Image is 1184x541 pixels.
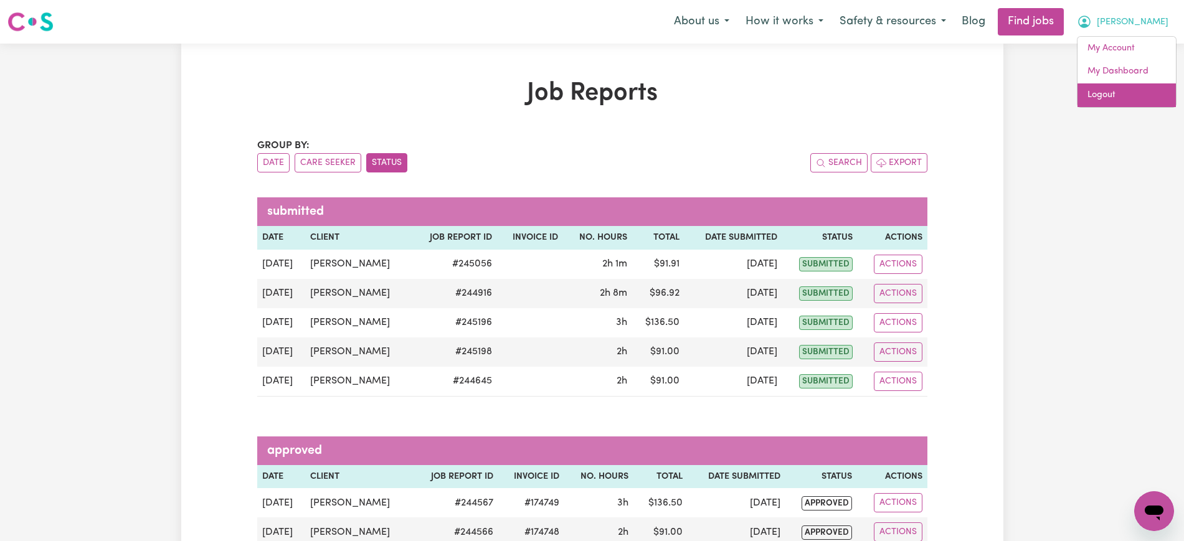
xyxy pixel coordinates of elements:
button: Actions [874,313,922,332]
td: # 245196 [412,308,498,337]
span: 2 hours 8 minutes [600,288,627,298]
button: Actions [874,493,922,512]
th: Client [305,465,412,489]
a: Find jobs [998,8,1064,35]
td: [DATE] [257,367,305,397]
td: [PERSON_NAME] [305,279,412,308]
button: sort invoices by care seeker [295,153,361,172]
span: approved [802,496,852,510]
td: # 244567 [412,488,498,517]
th: Actions [858,226,927,250]
a: My Account [1077,37,1176,60]
td: $ 91.91 [632,250,684,279]
th: Date [257,226,305,250]
td: $ 91.00 [632,337,684,367]
span: Group by: [257,141,310,151]
div: My Account [1077,36,1177,108]
td: [DATE] [684,279,782,308]
span: 3 hours [617,498,628,508]
button: How it works [737,9,831,35]
td: [PERSON_NAME] [305,337,412,367]
td: $ 136.50 [633,488,688,517]
button: Search [810,153,868,172]
button: Safety & resources [831,9,954,35]
span: 2 hours 1 minute [602,259,627,269]
a: Careseekers logo [7,7,54,36]
th: Status [782,226,858,250]
th: Actions [857,465,927,489]
span: 3 hours [616,318,627,327]
iframe: Button to launch messaging window [1134,491,1174,531]
a: Blog [954,8,993,35]
button: Export [871,153,927,172]
th: Status [785,465,858,489]
span: 2 hours [617,347,627,357]
caption: submitted [257,197,927,226]
td: $ 96.92 [632,279,684,308]
th: Date Submitted [688,465,785,489]
th: Total [633,465,688,489]
th: No. Hours [564,465,633,489]
a: My Dashboard [1077,60,1176,83]
td: [PERSON_NAME] [305,308,412,337]
button: Actions [874,372,922,391]
th: Client [305,226,412,250]
span: submitted [799,374,853,388]
th: Invoice ID [497,226,563,250]
th: No. Hours [563,226,632,250]
th: Invoice ID [498,465,564,489]
button: About us [666,9,737,35]
h1: Job Reports [257,78,927,108]
td: [DATE] [688,488,785,517]
th: Total [632,226,684,250]
button: sort invoices by date [257,153,290,172]
span: submitted [799,286,853,301]
td: # 244916 [412,279,498,308]
td: # 245056 [412,250,498,279]
button: Actions [874,284,922,303]
td: [DATE] [257,250,305,279]
span: submitted [799,316,853,330]
span: approved [802,525,852,540]
th: Job Report ID [412,465,498,489]
td: [DATE] [684,308,782,337]
button: Actions [874,342,922,362]
th: Job Report ID [412,226,498,250]
td: # 245198 [412,337,498,367]
td: [DATE] [257,337,305,367]
td: [DATE] [257,488,305,517]
td: [DATE] [257,279,305,308]
span: [PERSON_NAME] [1097,16,1168,29]
td: [DATE] [684,250,782,279]
td: [PERSON_NAME] [305,250,412,279]
td: #174749 [498,488,564,517]
img: Careseekers logo [7,11,54,33]
span: 2 hours [618,527,628,537]
button: My Account [1069,9,1177,35]
span: submitted [799,345,853,359]
td: $ 91.00 [632,367,684,397]
td: [DATE] [684,367,782,397]
button: Actions [874,255,922,274]
th: Date Submitted [684,226,782,250]
td: [PERSON_NAME] [305,488,412,517]
td: [DATE] [684,337,782,367]
caption: approved [257,436,927,465]
span: 2 hours [617,376,627,386]
td: [PERSON_NAME] [305,367,412,397]
td: [DATE] [257,308,305,337]
td: # 244645 [412,367,498,397]
button: sort invoices by paid status [366,153,407,172]
th: Date [257,465,305,489]
a: Logout [1077,83,1176,107]
td: $ 136.50 [632,308,684,337]
span: submitted [799,257,853,271]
